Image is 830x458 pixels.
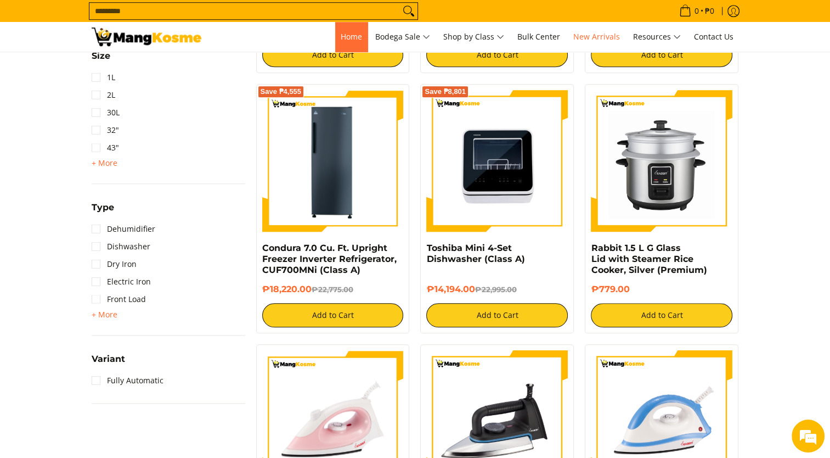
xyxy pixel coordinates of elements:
button: Add to Cart [262,43,404,67]
a: 32" [92,121,119,139]
span: Size [92,52,110,60]
img: Condura 7.0 Cu. Ft. Upright Freezer Inverter Refrigerator, CUF700MNi (Class A) [262,90,404,232]
a: Fully Automatic [92,372,163,389]
summary: Open [92,157,117,170]
a: Home [335,22,368,52]
span: Shop by Class [443,30,504,44]
span: • [676,5,718,17]
a: New Arrivals [568,22,625,52]
summary: Open [92,308,117,321]
button: Add to Cart [426,43,568,67]
img: https://mangkosme.com/products/rabbit-1-5-l-g-glass-lid-with-steamer-rice-cooker-silver-class-a [591,90,732,232]
a: Bulk Center [512,22,566,52]
h6: ₱14,194.00 [426,284,568,295]
span: Bodega Sale [375,30,430,44]
span: Type [92,203,114,212]
span: Contact Us [694,31,733,42]
h6: ₱779.00 [591,284,732,295]
h6: ₱18,220.00 [262,284,404,295]
button: Add to Cart [591,303,732,327]
del: ₱22,995.00 [475,285,516,294]
span: Bulk Center [517,31,560,42]
a: 43" [92,139,119,157]
span: Save ₱8,801 [425,88,466,95]
img: Toshiba Mini 4-Set Dishwasher (Class A) [426,90,568,232]
a: 1L [92,69,115,86]
button: Add to Cart [426,303,568,327]
a: Toshiba Mini 4-Set Dishwasher (Class A) [426,243,524,264]
span: 0 [693,7,701,15]
button: Add to Cart [262,303,404,327]
span: Home [341,31,362,42]
a: Resources [628,22,686,52]
span: Save ₱4,555 [261,88,302,95]
a: Front Load [92,291,146,308]
textarea: Type your message and click 'Submit' [5,300,209,338]
div: Minimize live chat window [180,5,206,32]
nav: Main Menu [212,22,739,52]
div: Leave a message [57,62,184,76]
button: Search [400,3,417,19]
a: 2L [92,86,115,104]
a: Dehumidifier [92,220,155,238]
summary: Open [92,203,114,220]
span: + More [92,310,117,319]
span: + More [92,159,117,167]
span: Resources [633,30,681,44]
summary: Open [92,52,110,69]
button: Add to Cart [591,43,732,67]
a: Contact Us [688,22,739,52]
a: Rabbit 1.5 L G Glass Lid with Steamer Rice Cooker, Silver (Premium) [591,243,707,275]
a: Dry Iron [92,255,137,273]
span: ₱0 [703,7,716,15]
del: ₱22,775.00 [312,285,353,294]
a: Dishwasher [92,238,150,255]
img: New Arrivals: Fresh Release from The Premium Brands l Mang Kosme [92,27,201,46]
span: Variant [92,355,125,364]
a: 30L [92,104,120,121]
em: Submit [161,338,199,353]
a: Shop by Class [438,22,510,52]
summary: Open [92,355,125,372]
span: We are offline. Please leave us a message. [23,138,191,249]
a: Electric Iron [92,273,151,291]
span: New Arrivals [573,31,620,42]
a: Condura 7.0 Cu. Ft. Upright Freezer Inverter Refrigerator, CUF700MNi (Class A) [262,243,397,275]
a: Bodega Sale [370,22,436,52]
